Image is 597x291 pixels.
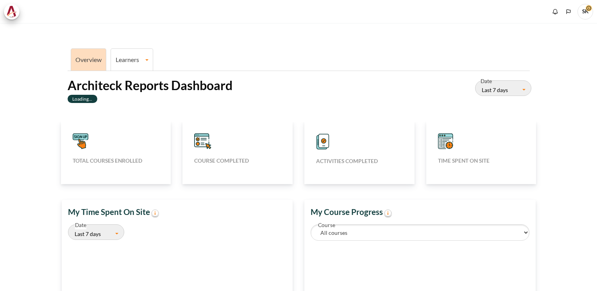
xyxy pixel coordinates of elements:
[316,158,403,165] h5: Activities completed
[68,95,98,103] label: Loading...
[68,224,124,240] button: Last 7 days
[318,221,335,229] label: Course
[73,157,159,164] h5: Total courses enrolled
[549,6,561,18] div: Show notification window with no new notifications
[475,80,531,96] button: Last 7 days
[75,56,102,63] a: Overview
[577,4,593,20] a: User menu
[68,207,159,216] strong: My Time Spent On Site
[194,157,281,164] h5: Course completed
[311,207,392,216] strong: My Course Progress
[438,157,525,164] h5: Time Spent On Site
[111,56,153,63] a: Learners
[4,4,23,20] a: Architeck Architeck
[75,221,86,229] label: Date
[481,77,492,85] label: Date
[577,4,593,20] span: SK
[563,6,574,18] button: Languages
[6,6,17,18] img: Architeck
[68,77,232,94] h2: Architeck Reports Dashboard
